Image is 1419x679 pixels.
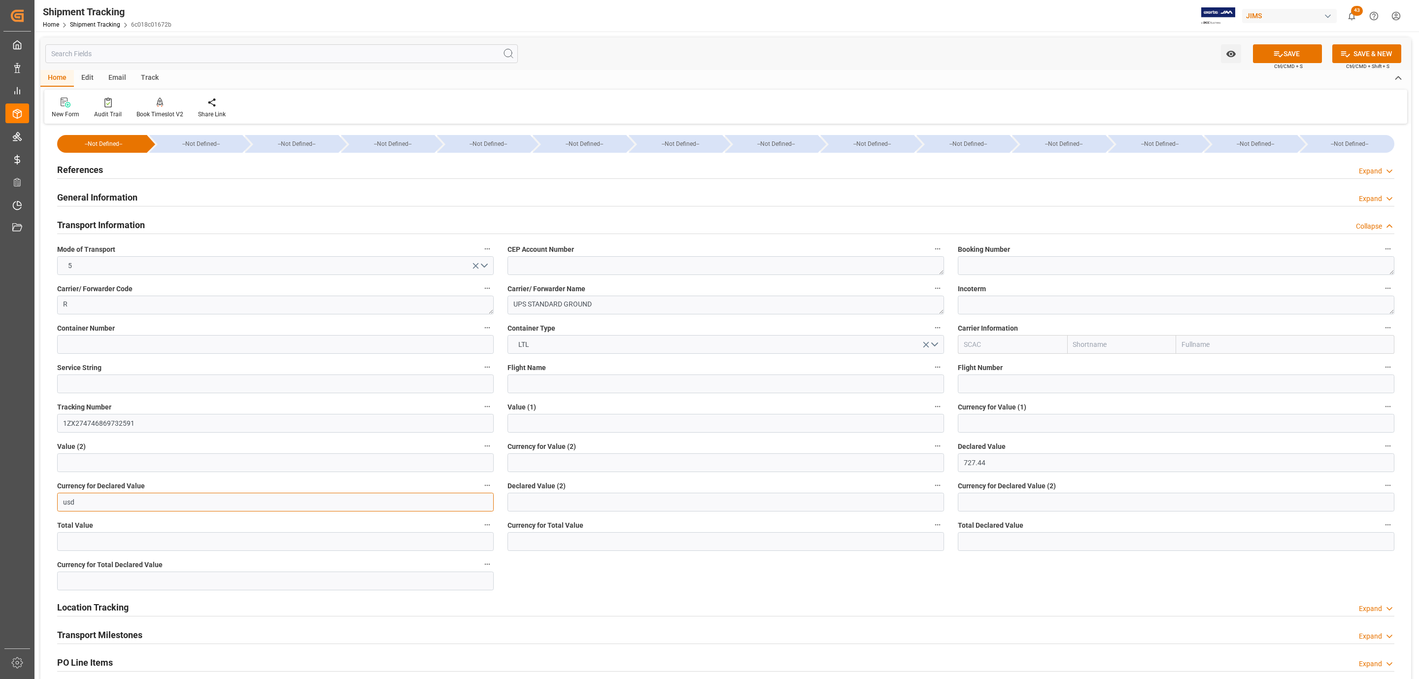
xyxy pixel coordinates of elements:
div: --Not Defined-- [820,135,914,153]
div: JIMS [1242,9,1337,23]
textarea: R [57,296,494,314]
div: Share Link [198,110,226,119]
div: --Not Defined-- [1108,135,1202,153]
button: Currency for Declared Value (2) [1382,479,1394,492]
h2: General Information [57,191,137,204]
div: --Not Defined-- [159,135,243,153]
div: --Not Defined-- [245,135,338,153]
button: Currency for Total Declared Value [481,558,494,571]
span: Flight Name [507,363,546,373]
div: --Not Defined-- [255,135,338,153]
span: Currency for Value (2) [507,441,576,452]
span: Carrier/ Forwarder Name [507,284,585,294]
div: Track [134,70,166,87]
span: Total Declared Value [958,520,1023,531]
button: Flight Name [931,361,944,373]
button: Container Type [931,321,944,334]
div: --Not Defined-- [1012,135,1106,153]
input: Search Fields [45,44,518,63]
span: Value (1) [507,402,536,412]
button: SAVE & NEW [1332,44,1401,63]
button: Value (2) [481,440,494,452]
span: 5 [63,261,77,271]
button: Carrier Information [1382,321,1394,334]
div: Home [40,70,74,87]
button: Currency for Value (2) [931,440,944,452]
div: --Not Defined-- [1022,135,1106,153]
button: Incoterm [1382,282,1394,295]
span: Currency for Value (1) [958,402,1026,412]
span: Container Type [507,323,555,334]
span: Currency for Declared Value (2) [958,481,1056,491]
div: --Not Defined-- [1118,135,1202,153]
button: Currency for Value (1) [1382,400,1394,413]
span: LTL [513,339,534,350]
h2: References [57,163,103,176]
div: Expand [1359,631,1382,642]
input: Shortname [1067,335,1177,354]
span: Service String [57,363,101,373]
div: Edit [74,70,101,87]
button: Carrier/ Forwarder Code [481,282,494,295]
div: --Not Defined-- [725,135,818,153]
div: --Not Defined-- [830,135,914,153]
span: Mode of Transport [57,244,115,255]
div: --Not Defined-- [1300,135,1394,153]
h2: PO Line Items [57,656,113,669]
span: Tracking Number [57,402,111,412]
div: --Not Defined-- [629,135,722,153]
button: Tracking Number [481,400,494,413]
div: --Not Defined-- [639,135,722,153]
span: Ctrl/CMD + S [1274,63,1303,70]
div: --Not Defined-- [341,135,435,153]
span: Ctrl/CMD + Shift + S [1346,63,1389,70]
button: Declared Value [1382,440,1394,452]
button: open menu [57,256,494,275]
div: Shipment Tracking [43,4,171,19]
div: Expand [1359,604,1382,614]
span: Declared Value (2) [507,481,566,491]
input: SCAC [958,335,1067,354]
button: Mode of Transport [481,242,494,255]
div: Expand [1359,166,1382,176]
div: Expand [1359,659,1382,669]
button: open menu [507,335,944,354]
a: Home [43,21,59,28]
img: Exertis%20JAM%20-%20Email%20Logo.jpg_1722504956.jpg [1201,7,1235,25]
div: Email [101,70,134,87]
button: Flight Number [1382,361,1394,373]
span: CEP Account Number [507,244,574,255]
a: Shipment Tracking [70,21,120,28]
span: Booking Number [958,244,1010,255]
span: 43 [1351,6,1363,16]
div: Book Timeslot V2 [136,110,183,119]
span: Container Number [57,323,115,334]
h2: Transport Milestones [57,628,142,642]
span: Value (2) [57,441,86,452]
button: Help Center [1363,5,1385,27]
div: Expand [1359,194,1382,204]
span: Currency for Declared Value [57,481,145,491]
div: --Not Defined-- [916,135,1010,153]
div: --Not Defined-- [542,135,626,153]
span: Carrier Information [958,323,1018,334]
textarea: UPS STANDARD GROUND [507,296,944,314]
div: --Not Defined-- [735,135,818,153]
div: --Not Defined-- [1310,135,1389,153]
div: --Not Defined-- [351,135,435,153]
span: Total Value [57,520,93,531]
button: Booking Number [1382,242,1394,255]
button: show 43 new notifications [1341,5,1363,27]
button: CEP Account Number [931,242,944,255]
button: Declared Value (2) [931,479,944,492]
div: New Form [52,110,79,119]
div: --Not Defined-- [67,135,140,153]
div: --Not Defined-- [57,135,147,153]
div: --Not Defined-- [447,135,531,153]
button: Container Number [481,321,494,334]
div: Collapse [1356,221,1382,232]
button: Value (1) [931,400,944,413]
div: --Not Defined-- [926,135,1010,153]
span: Currency for Total Declared Value [57,560,163,570]
button: JIMS [1242,6,1341,25]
